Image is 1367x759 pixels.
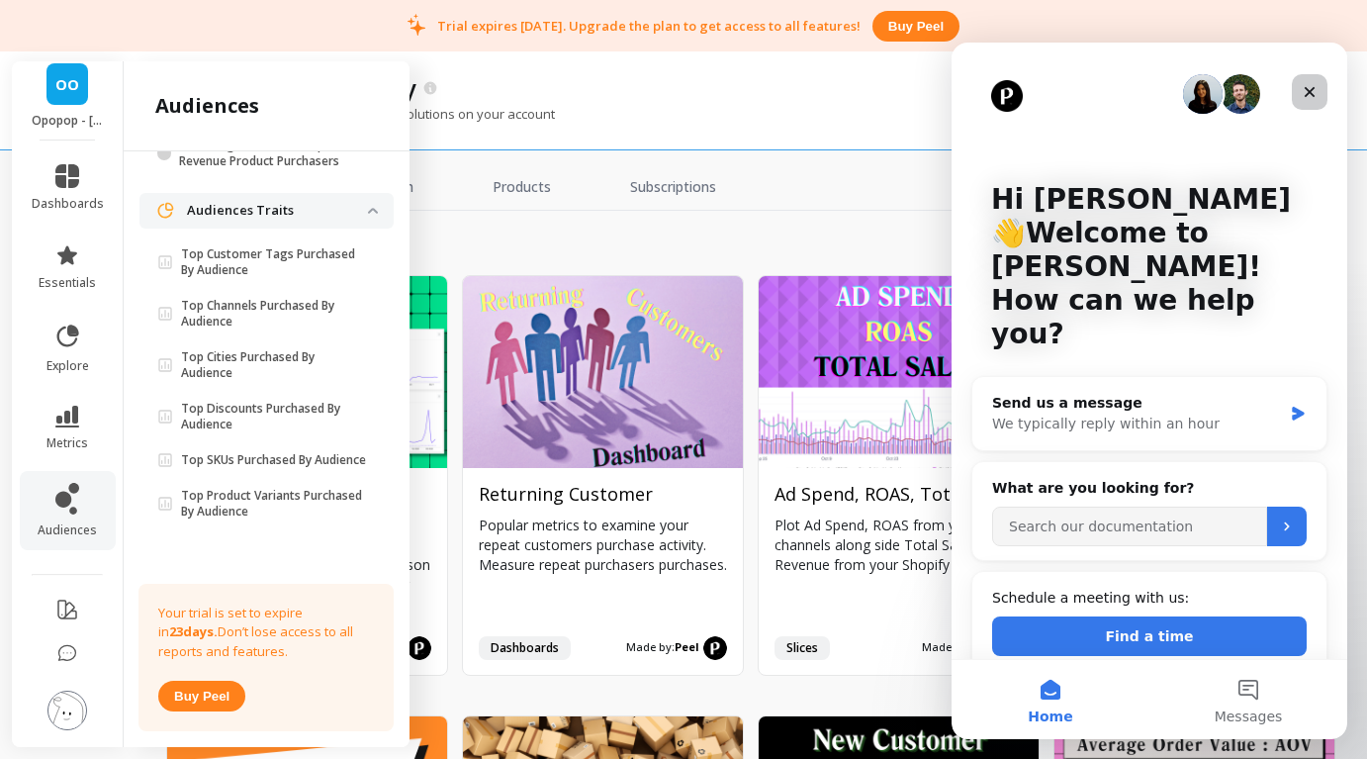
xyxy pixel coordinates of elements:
[39,275,96,291] span: essentials
[181,349,368,381] p: Top Cities Purchased By Audience
[181,401,368,432] p: Top Discounts Purchased By Audience
[181,452,366,468] p: Top SKUs Purchased By Audience
[55,73,79,96] span: OO
[169,622,218,640] strong: 23 days.
[46,358,89,374] span: explore
[606,165,740,211] a: Subscriptions
[179,138,368,169] p: Returning Customers Top Revenue Product Purchasers
[158,681,245,712] button: Buy peel
[872,11,959,42] button: Buy peel
[181,488,368,520] p: Top Product Variants Purchased By Audience
[181,246,368,278] p: Top Customer Tags Purchased By Audience
[166,231,1335,258] h2: growth
[187,201,368,221] p: Audiences Traits
[32,196,104,212] span: dashboards
[158,604,374,662] p: Your trial is set to expire in Don’t lose access to all reports and features.
[155,201,175,221] img: navigation item icon
[368,208,378,214] img: down caret icon
[32,113,104,129] p: Opopop - opopopshop.myshopify.com
[155,92,259,120] h2: audiences
[181,298,368,330] p: Top Channels Purchased By Audience
[166,165,740,211] nav: Tabs
[437,17,861,35] p: Trial expires [DATE]. Upgrade the plan to get access to all features!
[46,435,88,451] span: metrics
[952,43,1347,739] iframe: Intercom live chat
[47,691,87,730] img: profile picture
[38,522,97,538] span: audiences
[469,165,575,211] a: Products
